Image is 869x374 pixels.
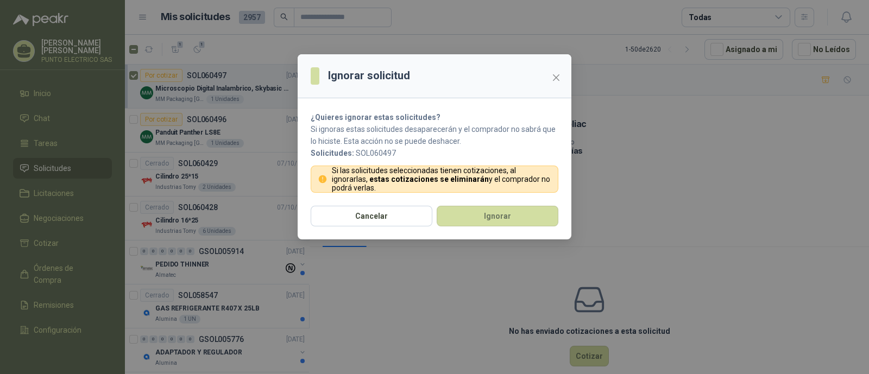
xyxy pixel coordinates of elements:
[311,147,558,159] p: SOL060497
[332,166,552,192] p: Si las solicitudes seleccionadas tienen cotizaciones, al ignorarlas, y el comprador no podrá verlas.
[328,67,410,84] h3: Ignorar solicitud
[437,206,558,226] button: Ignorar
[311,113,440,122] strong: ¿Quieres ignorar estas solicitudes?
[369,175,489,183] strong: estas cotizaciones se eliminarán
[552,73,561,82] span: close
[311,206,432,226] button: Cancelar
[547,69,565,86] button: Close
[311,149,354,157] b: Solicitudes:
[311,123,558,147] p: Si ignoras estas solicitudes desaparecerán y el comprador no sabrá que lo hiciste. Esta acción no...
